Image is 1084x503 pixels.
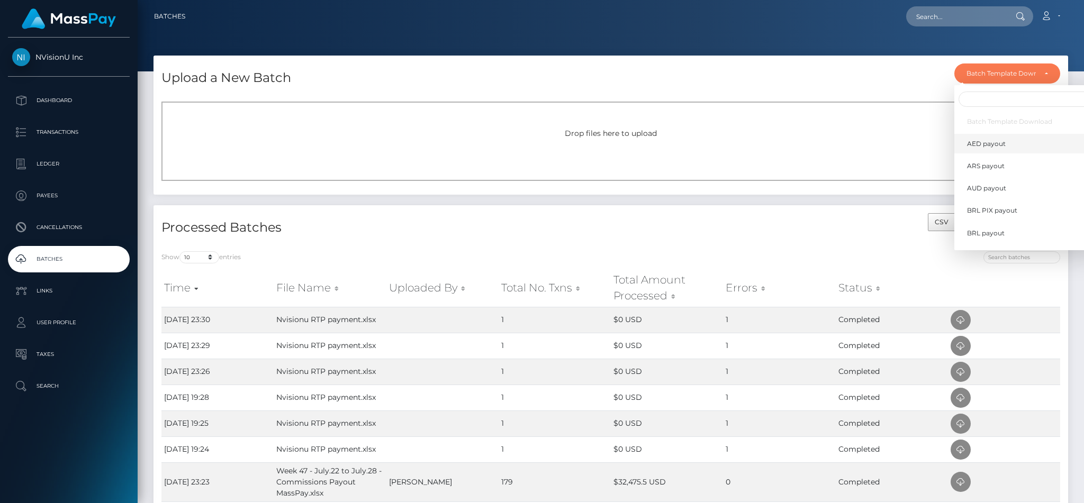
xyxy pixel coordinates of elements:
[8,119,130,145] a: Transactions
[565,129,657,138] span: Drop files here to upload
[836,410,948,436] td: Completed
[161,307,274,333] td: [DATE] 23:30
[836,385,948,410] td: Completed
[611,385,723,410] td: $0 USD
[22,8,116,29] img: MassPay Logo
[179,251,219,263] select: Showentries
[161,462,274,501] td: [DATE] 23:23
[611,462,723,501] td: $32,475.5 USD
[8,278,130,304] a: Links
[8,182,130,209] a: Payees
[499,359,611,385] td: 1
[8,373,130,399] a: Search
[836,307,948,333] td: Completed
[611,269,723,307] th: Total Amount Processed: activate to sort column ascending
[12,156,125,172] p: Ledger
[154,5,185,28] a: Batches
[836,462,948,501] td: Completed
[8,151,130,177] a: Ledger
[8,52,130,62] span: NVisionU Inc
[8,87,130,114] a: Dashboard
[836,359,948,385] td: Completed
[723,359,835,385] td: 1
[836,269,948,307] th: Status: activate to sort column ascending
[611,307,723,333] td: $0 USD
[274,462,386,501] td: Week 47 - July.22 to July.28 - Commissions Payout MassPay.xlsx
[836,333,948,359] td: Completed
[12,220,125,235] p: Cancellations
[723,269,835,307] th: Errors: activate to sort column ascending
[8,341,130,368] a: Taxes
[12,346,125,362] p: Taxes
[611,333,723,359] td: $0 USD
[12,378,125,394] p: Search
[723,333,835,359] td: 1
[274,359,386,385] td: Nvisionu RTP payment.xlsx
[161,69,291,87] h4: Upload a New Batch
[723,385,835,410] td: 1
[12,283,125,299] p: Links
[499,269,611,307] th: Total No. Txns: activate to sort column ascending
[161,359,274,385] td: [DATE] 23:26
[967,184,1006,193] span: AUD payout
[161,269,274,307] th: Time: activate to sort column ascending
[161,218,603,237] h4: Processed Batches
[611,436,723,462] td: $0 USD
[611,359,723,385] td: $0 USD
[499,410,611,436] td: 1
[723,436,835,462] td: 1
[12,188,125,204] p: Payees
[274,333,386,359] td: Nvisionu RTP payment.xlsx
[499,333,611,359] td: 1
[906,6,1006,26] input: Search...
[274,385,386,410] td: Nvisionu RTP payment.xlsx
[935,218,948,226] span: CSV
[161,333,274,359] td: [DATE] 23:29
[12,48,30,66] img: NVisionU Inc
[723,307,835,333] td: 1
[967,206,1017,216] span: BRL PIX payout
[8,214,130,241] a: Cancellations
[161,436,274,462] td: [DATE] 19:24
[499,307,611,333] td: 1
[8,309,130,336] a: User Profile
[983,251,1060,263] input: Search batches
[386,269,499,307] th: Uploaded By: activate to sort column ascending
[966,69,1036,78] div: Batch Template Download
[967,228,1005,238] span: BRL payout
[161,410,274,436] td: [DATE] 19:25
[161,385,274,410] td: [DATE] 19:28
[274,436,386,462] td: Nvisionu RTP payment.xlsx
[928,213,956,231] button: CSV
[967,161,1005,171] span: ARS payout
[967,139,1006,149] span: AED payout
[274,410,386,436] td: Nvisionu RTP payment.xlsx
[611,410,723,436] td: $0 USD
[12,124,125,140] p: Transactions
[386,462,499,501] td: [PERSON_NAME]
[723,462,835,501] td: 0
[836,436,948,462] td: Completed
[12,93,125,108] p: Dashboard
[499,462,611,501] td: 179
[499,385,611,410] td: 1
[274,269,386,307] th: File Name: activate to sort column ascending
[723,410,835,436] td: 1
[274,307,386,333] td: Nvisionu RTP payment.xlsx
[12,251,125,267] p: Batches
[499,436,611,462] td: 1
[954,63,1060,84] button: Batch Template Download
[8,246,130,272] a: Batches
[12,315,125,331] p: User Profile
[161,251,241,263] label: Show entries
